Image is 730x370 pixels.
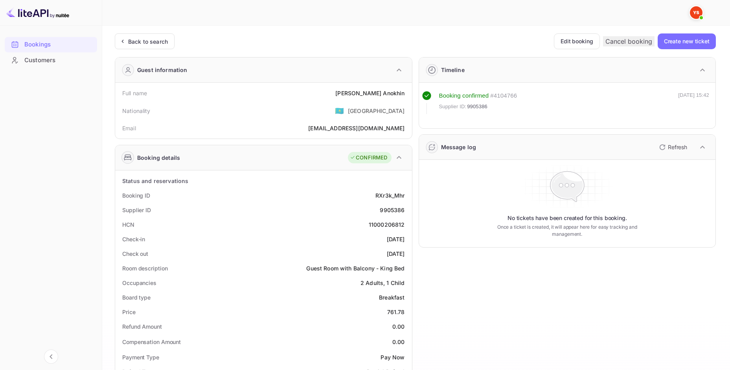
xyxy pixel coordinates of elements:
[678,91,709,114] div: [DATE] 15:42
[122,308,136,316] div: Price
[392,322,405,331] div: 0.00
[387,250,405,258] div: [DATE]
[44,350,58,364] button: Collapse navigation
[387,308,405,316] div: 761.78
[441,66,465,74] div: Timeline
[5,37,97,52] div: Bookings
[467,103,487,111] span: 9905386
[335,104,344,118] span: United States
[122,124,136,132] div: Email
[387,235,405,243] div: [DATE]
[122,353,159,361] div: Payment Type
[360,279,405,287] div: 2 Adults, 1 Child
[508,214,627,222] p: No tickets have been created for this booking.
[122,107,151,115] div: Nationality
[439,91,489,100] div: Booking confirmed
[690,6,702,19] img: Yandex Support
[24,56,93,65] div: Customers
[6,6,69,19] img: LiteAPI logo
[490,91,517,100] div: # 4104766
[5,53,97,67] a: Customers
[392,338,405,346] div: 0.00
[122,338,181,346] div: Compensation Amount
[381,353,405,361] div: Pay Now
[137,154,180,162] div: Booking details
[24,40,93,49] div: Bookings
[306,264,405,272] div: Guest Room with Balcony - King Bed
[5,37,97,52] a: Bookings
[128,37,168,46] div: Back to search
[137,66,188,74] div: Guest information
[122,220,134,229] div: HCN
[375,191,405,200] div: RXr3k_Mhr
[122,235,145,243] div: Check-in
[122,264,167,272] div: Room description
[5,53,97,68] div: Customers
[655,141,690,154] button: Refresh
[308,124,405,132] div: [EMAIL_ADDRESS][DOMAIN_NAME]
[122,250,148,258] div: Check out
[603,36,655,46] button: Cancel booking
[350,154,387,162] div: CONFIRMED
[122,177,188,185] div: Status and reservations
[122,293,151,302] div: Board type
[441,143,476,151] div: Message log
[122,322,162,331] div: Refund Amount
[122,191,150,200] div: Booking ID
[122,279,156,287] div: Occupancies
[554,33,600,49] button: Edit booking
[668,143,687,151] p: Refresh
[335,89,405,97] div: [PERSON_NAME] Anokhin
[122,89,147,97] div: Full name
[369,220,405,229] div: 11000206812
[658,33,716,49] button: Create new ticket
[122,206,151,214] div: Supplier ID
[487,224,647,238] p: Once a ticket is created, it will appear here for easy tracking and management.
[379,293,405,302] div: Breakfast
[380,206,405,214] div: 9905386
[439,103,467,111] span: Supplier ID:
[348,107,405,115] div: [GEOGRAPHIC_DATA]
